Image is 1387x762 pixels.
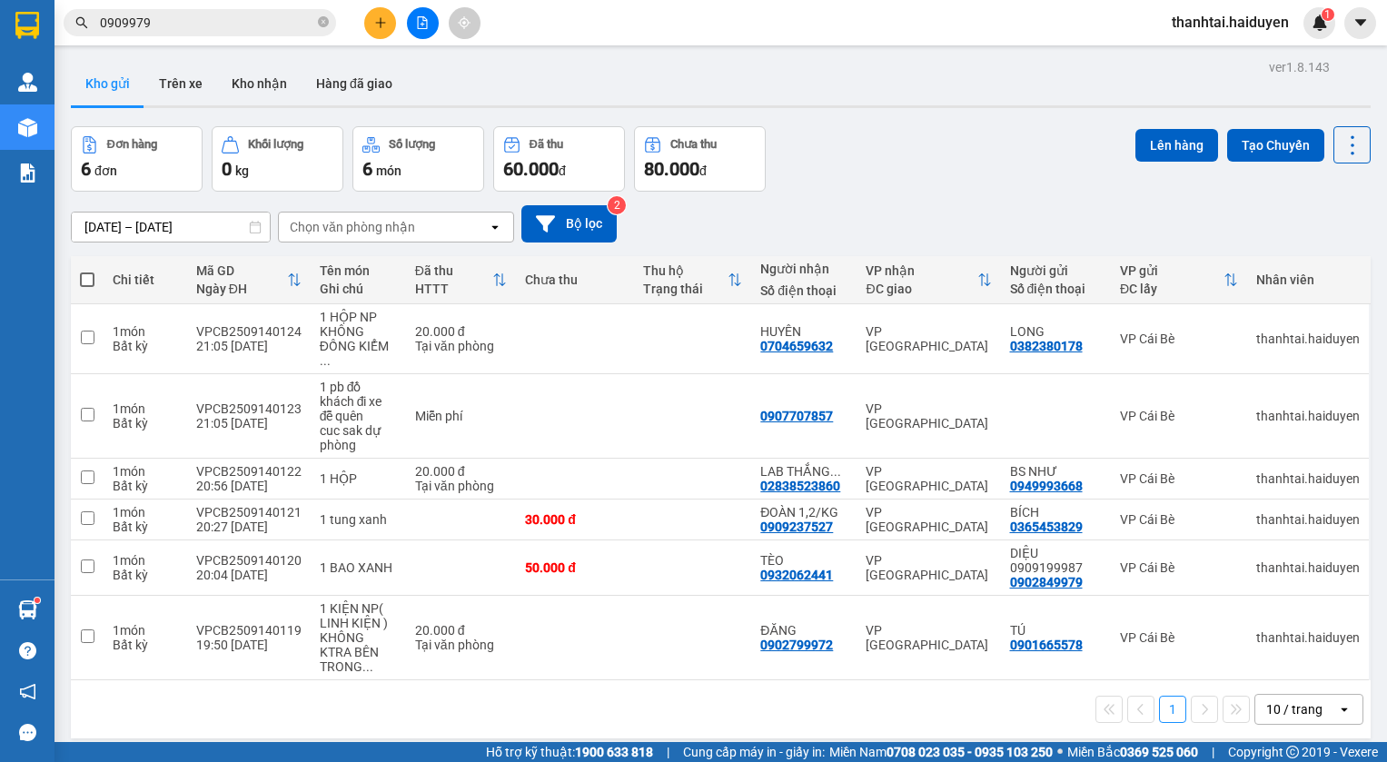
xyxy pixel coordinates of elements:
svg: open [1337,702,1352,717]
div: thanhtai.haiduyen [1256,630,1360,645]
button: Kho gửi [71,62,144,105]
img: warehouse-icon [18,600,37,619]
strong: 1900 633 818 [575,745,653,759]
span: 0 [222,158,232,180]
button: Hàng đã giao [302,62,407,105]
img: logo-vxr [15,12,39,39]
span: 6 [81,158,91,180]
div: 1 món [113,623,178,638]
div: Số điện thoại [760,283,847,298]
div: Bất kỳ [113,339,178,353]
span: close-circle [318,15,329,32]
div: Trạng thái [643,282,728,296]
span: 6 [362,158,372,180]
span: đơn [94,163,117,178]
input: Select a date range. [72,213,270,242]
th: Toggle SortBy [187,256,311,304]
div: Chi tiết [113,272,178,287]
span: caret-down [1352,15,1369,31]
span: Cung cấp máy in - giấy in: [683,742,825,762]
button: Chưa thu80.000đ [634,126,766,192]
div: 0907707857 [760,409,833,423]
div: HTTT [415,282,492,296]
div: Bất kỳ [113,568,178,582]
button: Số lượng6món [352,126,484,192]
div: 0901665578 [1010,638,1083,652]
div: 21:05 [DATE] [196,339,302,353]
button: Lên hàng [1135,129,1218,162]
div: VP [GEOGRAPHIC_DATA] [866,623,991,652]
div: VPCB2509140124 [196,324,302,339]
th: Toggle SortBy [857,256,1000,304]
div: 20.000 đ [415,324,507,339]
div: 1 món [113,401,178,416]
input: Tìm tên, số ĐT hoặc mã đơn [100,13,314,33]
img: warehouse-icon [18,118,37,137]
button: aim [449,7,480,39]
svg: open [488,220,502,234]
th: Toggle SortBy [634,256,752,304]
div: cuc sak dự phòng [320,423,397,452]
span: 80.000 [644,158,699,180]
div: ver 1.8.143 [1269,57,1330,77]
div: Số lượng [389,138,435,151]
div: VP [GEOGRAPHIC_DATA] [866,324,991,353]
div: 30.000 đ [525,512,625,527]
div: 0902799972 [760,638,833,652]
div: Khối lượng [248,138,303,151]
span: 60.000 [503,158,559,180]
sup: 1 [35,598,40,603]
div: 1 HỘP [320,471,397,486]
img: warehouse-icon [18,73,37,92]
div: 20:04 [DATE] [196,568,302,582]
div: BÍCH [1010,505,1102,520]
div: 1 HỘP NP [320,310,397,324]
button: caret-down [1344,7,1376,39]
strong: 0708 023 035 - 0935 103 250 [887,745,1053,759]
div: 1 món [113,505,178,520]
button: file-add [407,7,439,39]
span: kg [235,163,249,178]
span: aim [458,16,471,29]
div: TÚ [1010,623,1102,638]
div: 0949993668 [1010,479,1083,493]
div: VP Cái Bè [1120,512,1238,527]
div: ĐC giao [866,282,976,296]
span: copyright [1286,746,1299,758]
div: 20:27 [DATE] [196,520,302,534]
div: ĐOÀN 1,2/KG [760,505,847,520]
div: VP [GEOGRAPHIC_DATA] [866,401,991,430]
div: 0704659632 [760,339,833,353]
button: Đã thu60.000đ [493,126,625,192]
span: Miền Nam [829,742,1053,762]
span: đ [559,163,566,178]
span: Miền Bắc [1067,742,1198,762]
div: Đã thu [530,138,563,151]
div: LAB THẮNG LỢI [760,464,847,479]
div: VP Cái Bè [1120,471,1238,486]
span: | [1212,742,1214,762]
span: plus [374,16,387,29]
div: BS NHƯ [1010,464,1102,479]
div: Tại văn phòng [415,339,507,353]
div: 1 tung xanh [320,512,397,527]
span: ⚪️ [1057,748,1063,756]
img: solution-icon [18,163,37,183]
div: Đã thu [415,263,492,278]
span: notification [19,683,36,700]
div: 02838523860 [760,479,840,493]
div: Chưa thu [670,138,717,151]
div: Bất kỳ [113,416,178,430]
span: món [376,163,401,178]
div: TÈO [760,553,847,568]
span: | [667,742,669,762]
button: Bộ lọc [521,205,617,242]
div: 1 pb đồ khách đi xe đễ quên [320,380,397,423]
div: thanhtai.haiduyen [1256,560,1360,575]
div: 1 món [113,324,178,339]
div: 0909237527 [760,520,833,534]
span: 1 [1324,8,1331,21]
span: đ [699,163,707,178]
strong: 0369 525 060 [1120,745,1198,759]
span: message [19,724,36,741]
